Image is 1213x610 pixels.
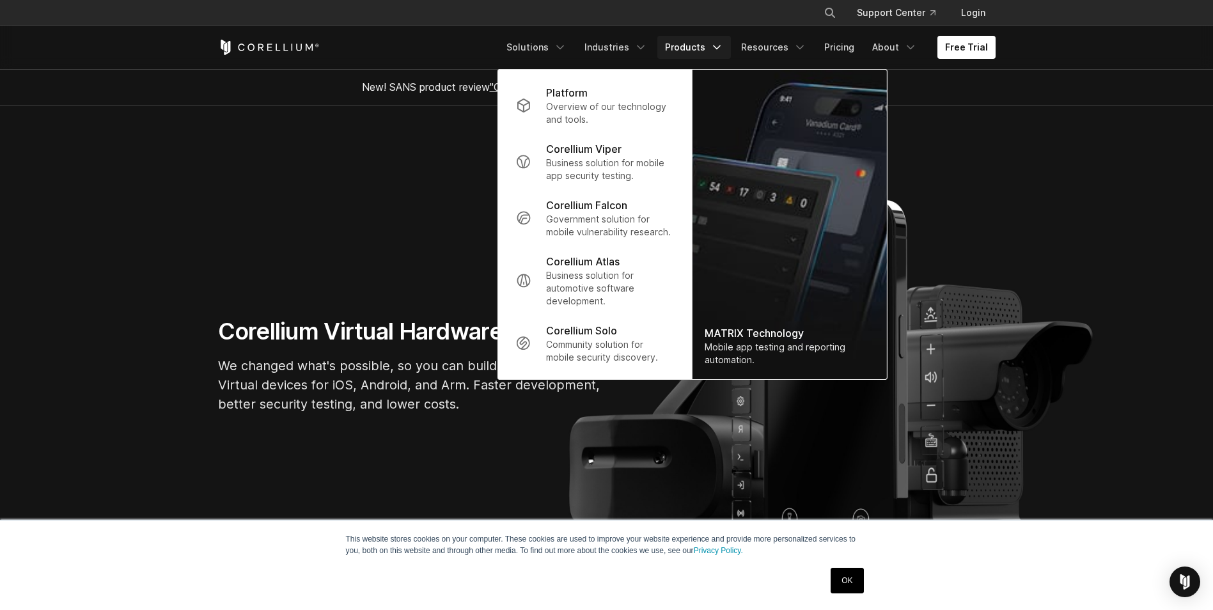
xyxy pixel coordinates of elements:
[951,1,996,24] a: Login
[546,254,620,269] p: Corellium Atlas
[808,1,996,24] div: Navigation Menu
[218,356,602,414] p: We changed what's possible, so you can build what's next. Virtual devices for iOS, Android, and A...
[847,1,946,24] a: Support Center
[546,157,673,182] p: Business solution for mobile app security testing.
[505,246,684,315] a: Corellium Atlas Business solution for automotive software development.
[694,546,743,555] a: Privacy Policy.
[1170,567,1200,597] div: Open Intercom Messenger
[546,141,622,157] p: Corellium Viper
[218,40,320,55] a: Corellium Home
[705,325,873,341] div: MATRIX Technology
[505,190,684,246] a: Corellium Falcon Government solution for mobile vulnerability research.
[692,70,886,379] a: MATRIX Technology Mobile app testing and reporting automation.
[505,315,684,371] a: Corellium Solo Community solution for mobile security discovery.
[362,81,852,93] span: New! SANS product review now available.
[818,1,841,24] button: Search
[546,198,627,213] p: Corellium Falcon
[499,36,996,59] div: Navigation Menu
[499,36,574,59] a: Solutions
[546,338,673,364] p: Community solution for mobile security discovery.
[218,317,602,346] h1: Corellium Virtual Hardware
[546,85,588,100] p: Platform
[657,36,731,59] a: Products
[733,36,814,59] a: Resources
[705,341,873,366] div: Mobile app testing and reporting automation.
[937,36,996,59] a: Free Trial
[546,213,673,239] p: Government solution for mobile vulnerability research.
[490,81,785,93] a: "Collaborative Mobile App Security Development and Analysis"
[505,77,684,134] a: Platform Overview of our technology and tools.
[505,134,684,190] a: Corellium Viper Business solution for mobile app security testing.
[817,36,862,59] a: Pricing
[865,36,925,59] a: About
[546,269,673,308] p: Business solution for automotive software development.
[577,36,655,59] a: Industries
[546,100,673,126] p: Overview of our technology and tools.
[346,533,868,556] p: This website stores cookies on your computer. These cookies are used to improve your website expe...
[546,323,617,338] p: Corellium Solo
[831,568,863,593] a: OK
[692,70,886,379] img: Matrix_WebNav_1x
